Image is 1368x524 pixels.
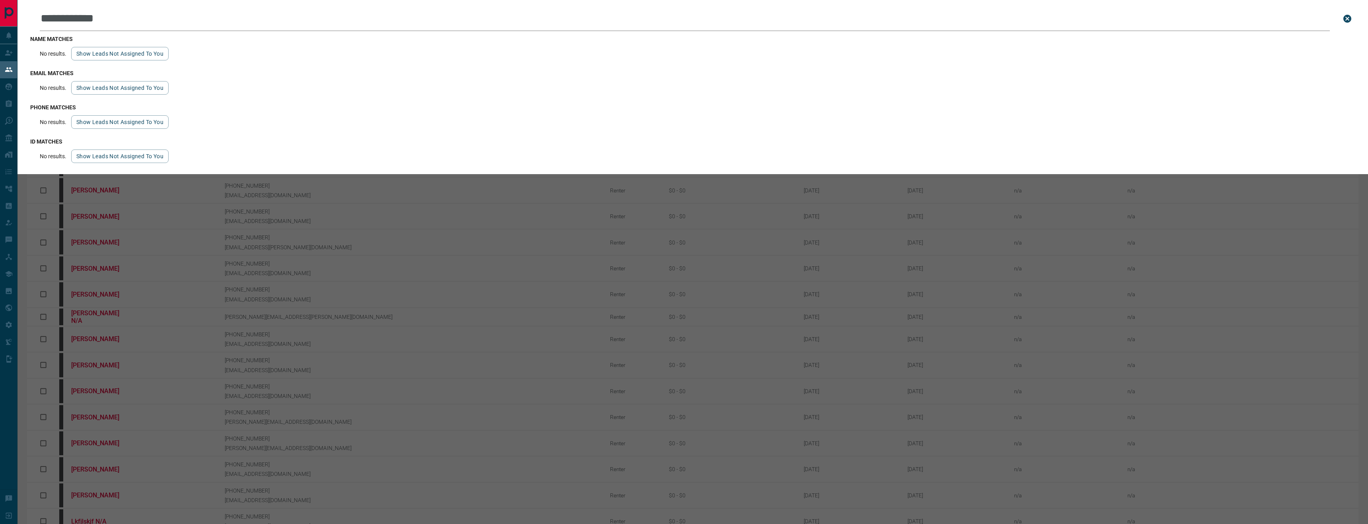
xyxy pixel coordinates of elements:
[30,70,1355,76] h3: email matches
[30,36,1355,42] h3: name matches
[71,47,169,60] button: show leads not assigned to you
[71,149,169,163] button: show leads not assigned to you
[1339,11,1355,27] button: close search bar
[40,50,66,57] p: No results.
[30,104,1355,111] h3: phone matches
[40,119,66,125] p: No results.
[40,153,66,159] p: No results.
[30,138,1355,145] h3: id matches
[71,81,169,95] button: show leads not assigned to you
[40,85,66,91] p: No results.
[71,115,169,129] button: show leads not assigned to you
